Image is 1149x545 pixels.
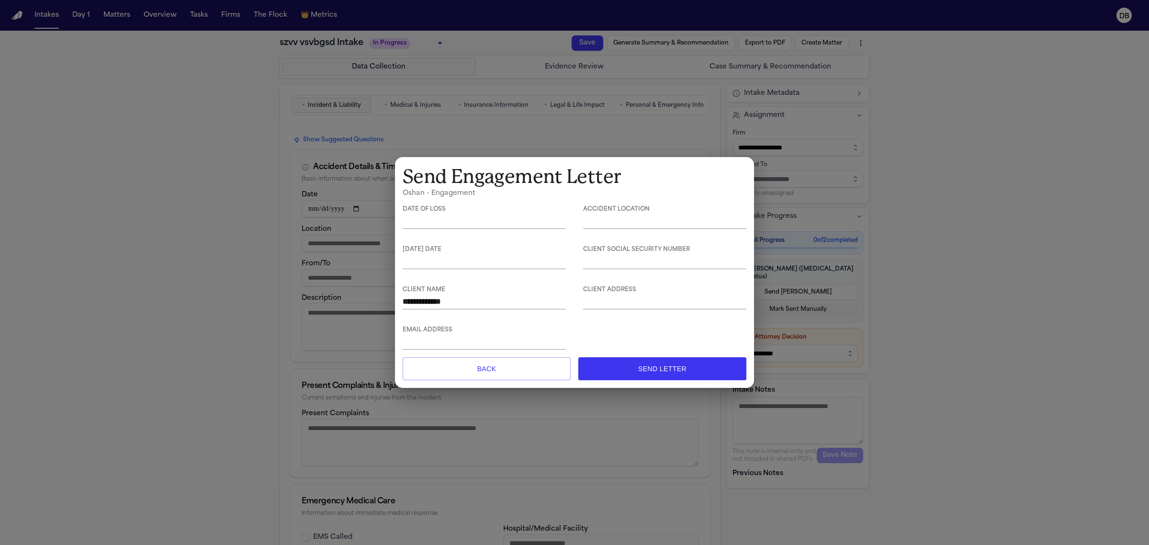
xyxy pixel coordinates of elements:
[583,206,746,213] span: Accident Location
[578,357,746,380] button: Send Letter
[403,246,566,253] span: [DATE] Date
[403,206,566,213] span: Date of Loss
[583,286,746,294] span: Client Address
[403,189,746,198] h6: Oshan - Engagement
[403,165,746,189] h1: Send Engagement Letter
[403,357,571,380] button: Back
[403,286,566,294] span: Client Name
[403,327,566,334] span: Email Address
[583,246,746,253] span: Client Social Security Number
